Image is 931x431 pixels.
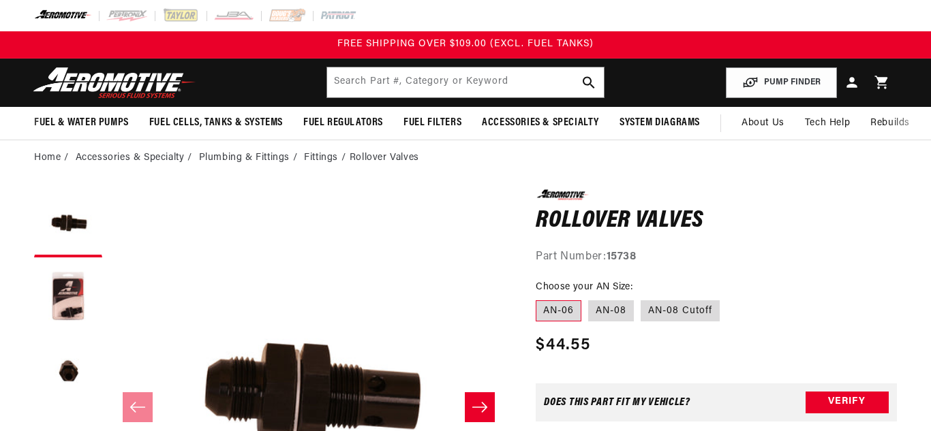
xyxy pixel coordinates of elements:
button: Slide left [123,392,153,422]
span: $44.55 [536,333,590,357]
span: System Diagrams [620,116,700,130]
h1: Rollover Valves [536,210,897,232]
summary: Fuel Filters [393,107,472,139]
span: Tech Help [805,116,850,131]
legend: Choose your AN Size: [536,280,634,294]
label: AN-08 Cutoff [641,300,720,322]
nav: breadcrumbs [34,150,897,165]
input: Search by Part Number, Category or Keyword [327,67,605,97]
span: Rebuilds [870,116,910,131]
div: Part Number: [536,249,897,266]
summary: Tech Help [795,107,860,140]
summary: Fuel & Water Pumps [24,107,139,139]
a: Fittings [304,150,338,165]
button: search button [574,67,604,97]
span: Accessories & Specialty [482,116,599,130]
label: AN-08 [588,300,634,322]
img: Aeromotive [29,67,200,99]
a: About Us [731,107,795,140]
button: Verify [806,392,889,413]
strong: 15738 [607,251,637,262]
span: Fuel Cells, Tanks & Systems [149,116,283,130]
a: Plumbing & Fittings [199,150,290,165]
span: About Us [742,118,784,128]
summary: Fuel Regulators [293,107,393,139]
summary: Fuel Cells, Tanks & Systems [139,107,293,139]
a: Home [34,150,61,165]
button: Load image 1 in gallery view [34,189,102,257]
summary: Rebuilds [860,107,920,140]
button: Load image 3 in gallery view [34,339,102,407]
summary: System Diagrams [609,107,710,139]
span: Fuel Filters [403,116,461,130]
span: Fuel Regulators [303,116,383,130]
button: Load image 2 in gallery view [34,264,102,332]
div: Does This part fit My vehicle? [544,397,690,408]
li: Rollover Valves [350,150,419,165]
summary: Accessories & Specialty [472,107,609,139]
button: PUMP FINDER [726,67,837,98]
span: FREE SHIPPING OVER $109.00 (EXCL. FUEL TANKS) [337,39,594,49]
li: Accessories & Specialty [76,150,196,165]
button: Slide right [465,392,495,422]
label: AN-06 [536,300,581,322]
span: Fuel & Water Pumps [34,116,129,130]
